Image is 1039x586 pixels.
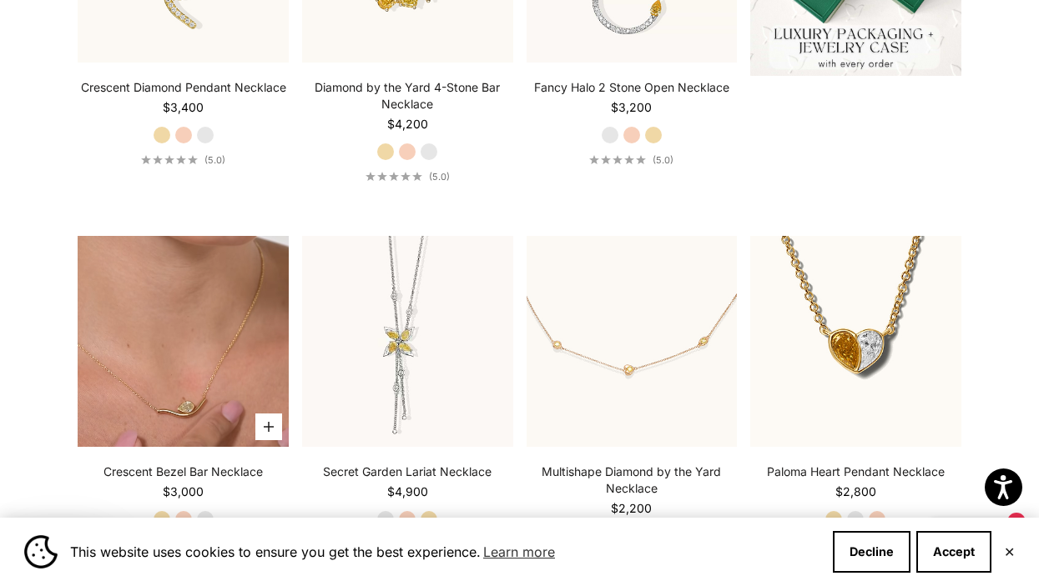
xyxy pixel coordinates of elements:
a: 5.0 out of 5.0 stars(5.0) [589,154,673,166]
a: Paloma Heart Pendant Necklace [767,463,945,480]
a: Multishape Diamond by the Yard Necklace [527,463,738,497]
sale-price: $3,000 [163,483,204,500]
div: 5.0 out of 5.0 stars [141,155,198,164]
sale-price: $2,200 [611,500,652,517]
span: This website uses cookies to ensure you get the best experience. [70,539,820,564]
a: Crescent Bezel Bar Necklace [103,463,263,480]
button: Decline [833,531,910,573]
span: (5.0) [653,154,673,166]
a: Fancy Halo 2 Stone Open Necklace [534,79,729,96]
a: Secret Garden Lariat Necklace [323,463,492,480]
sale-price: $3,200 [611,99,652,116]
span: (5.0) [204,154,225,166]
sale-price: $4,900 [387,483,428,500]
div: 5.0 out of 5.0 stars [589,155,646,164]
sale-price: $3,400 [163,99,204,116]
button: Accept [916,531,991,573]
a: Learn more [481,539,557,564]
img: Cookie banner [24,535,58,568]
button: Close [1004,547,1015,557]
a: Crescent Diamond Pendant Necklace [81,79,286,96]
a: #YellowGold #RoseGold #WhiteGold [302,236,513,447]
div: 5.0 out of 5.0 stars [366,172,422,181]
a: #YellowGold #RoseGold #WhiteGold [78,236,289,447]
img: #RoseGold [527,236,738,447]
sale-price: $2,800 [835,483,876,500]
a: 5.0 out of 5.0 stars(5.0) [366,171,450,183]
img: #YellowGold [750,236,961,447]
span: (5.0) [429,171,450,183]
img: #WhiteGold [302,236,513,447]
a: 5.0 out of 5.0 stars(5.0) [141,154,225,166]
a: Diamond by the Yard 4-Stone Bar Necklace [302,79,513,113]
sale-price: $4,200 [387,116,428,133]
